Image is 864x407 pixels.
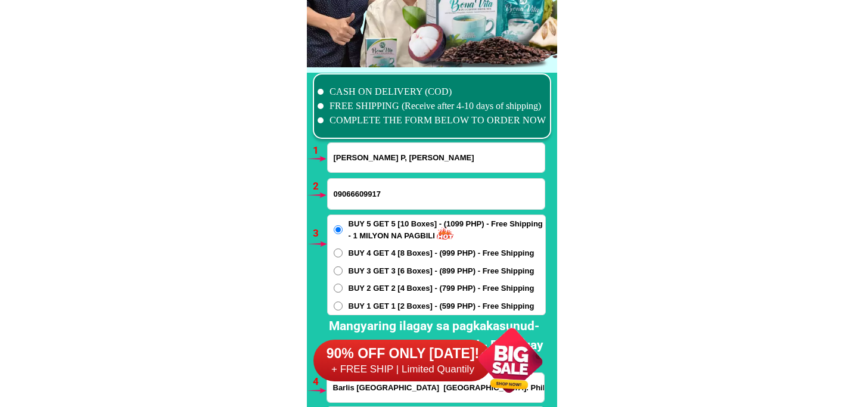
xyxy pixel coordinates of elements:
input: BUY 2 GET 2 [4 Boxes] - (799 PHP) - Free Shipping [334,284,343,293]
li: COMPLETE THE FORM BELOW TO ORDER NOW [318,113,546,128]
h6: 90% OFF ONLY [DATE]! [313,345,492,363]
input: BUY 4 GET 4 [8 Boxes] - (999 PHP) - Free Shipping [334,248,343,257]
li: FREE SHIPPING (Receive after 4-10 days of shipping) [318,99,546,113]
input: BUY 5 GET 5 [10 Boxes] - (1099 PHP) - Free Shipping - 1 MILYON NA PAGBILI [334,225,343,234]
input: Input full_name [328,143,545,172]
h6: 2 [313,179,327,194]
h6: 3 [313,226,327,241]
span: BUY 1 GET 1 [2 Boxes] - (599 PHP) - Free Shipping [349,300,534,312]
span: BUY 3 GET 3 [6 Boxes] - (899 PHP) - Free Shipping [349,265,534,277]
span: BUY 2 GET 2 [4 Boxes] - (799 PHP) - Free Shipping [349,282,534,294]
input: Input phone_number [328,179,545,209]
input: BUY 1 GET 1 [2 Boxes] - (599 PHP) - Free Shipping [334,302,343,310]
span: BUY 5 GET 5 [10 Boxes] - (1099 PHP) - Free Shipping - 1 MILYON NA PAGBILI [349,218,545,241]
h6: + FREE SHIP | Limited Quantily [313,363,492,376]
input: BUY 3 GET 3 [6 Boxes] - (899 PHP) - Free Shipping [334,266,343,275]
h6: 1 [313,143,327,159]
span: BUY 4 GET 4 [8 Boxes] - (999 PHP) - Free Shipping [349,247,534,259]
li: CASH ON DELIVERY (COD) [318,85,546,99]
